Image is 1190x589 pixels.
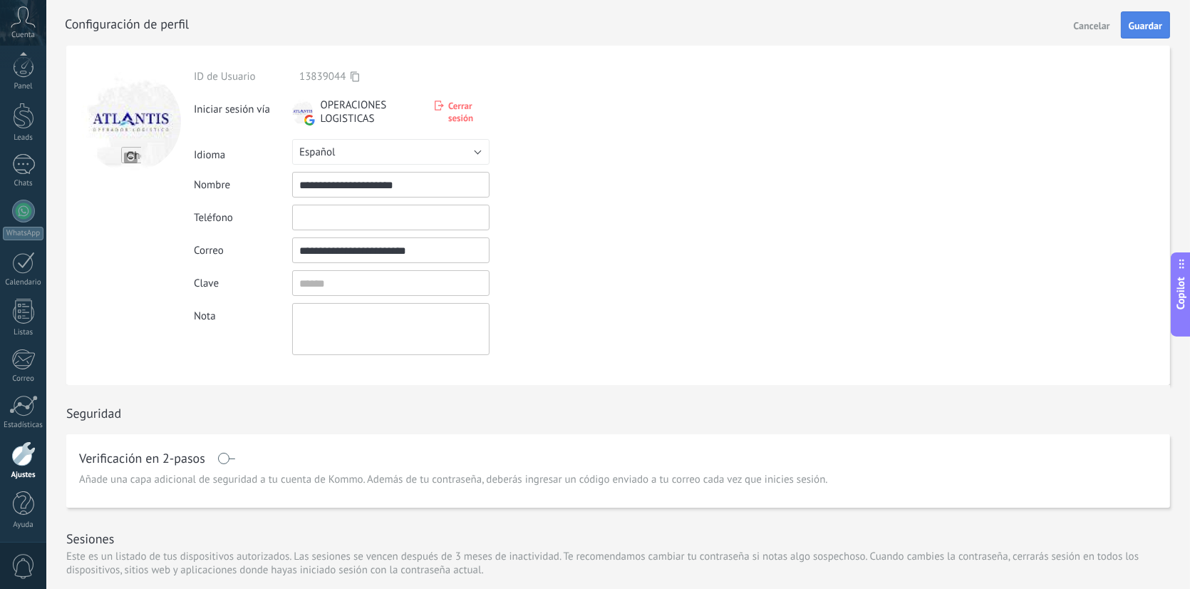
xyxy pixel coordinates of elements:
span: Español [299,145,336,159]
span: Cuenta [11,31,35,40]
div: Ayuda [3,521,44,530]
div: Panel [3,82,44,91]
p: Este es un listado de tus dispositivos autorizados. Las sesiones se vencen después de 3 meses de ... [66,550,1170,577]
div: WhatsApp [3,227,43,240]
div: Nombre [194,178,292,192]
div: Calendario [3,278,44,287]
div: ID de Usuario [194,70,292,83]
span: Cancelar [1074,21,1110,31]
div: Estadísticas [3,421,44,430]
h1: Sesiones [66,531,114,547]
h1: Verificación en 2-pasos [79,453,205,464]
div: Clave [194,277,292,290]
div: Iniciar sesión vía [194,97,292,116]
div: Correo [3,374,44,384]
button: Guardar [1121,11,1170,39]
span: 13839044 [299,70,346,83]
div: Ajustes [3,471,44,480]
div: Leads [3,133,44,143]
span: Cerrar sesión [448,100,490,124]
span: Añade una capa adicional de seguridad a tu cuenta de Kommo. Además de tu contraseña, deberás ingr... [79,473,828,487]
button: Cancelar [1068,14,1116,36]
button: Español [292,139,490,165]
h1: Seguridad [66,405,121,421]
span: Copilot [1174,277,1189,310]
div: Chats [3,179,44,188]
div: Idioma [194,143,292,162]
div: Nota [194,303,292,323]
div: Correo [194,244,292,257]
div: Teléfono [194,211,292,225]
div: Listas [3,328,44,337]
span: OPERACIONES LOGISTICAS [320,98,421,126]
span: Guardar [1129,21,1162,31]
